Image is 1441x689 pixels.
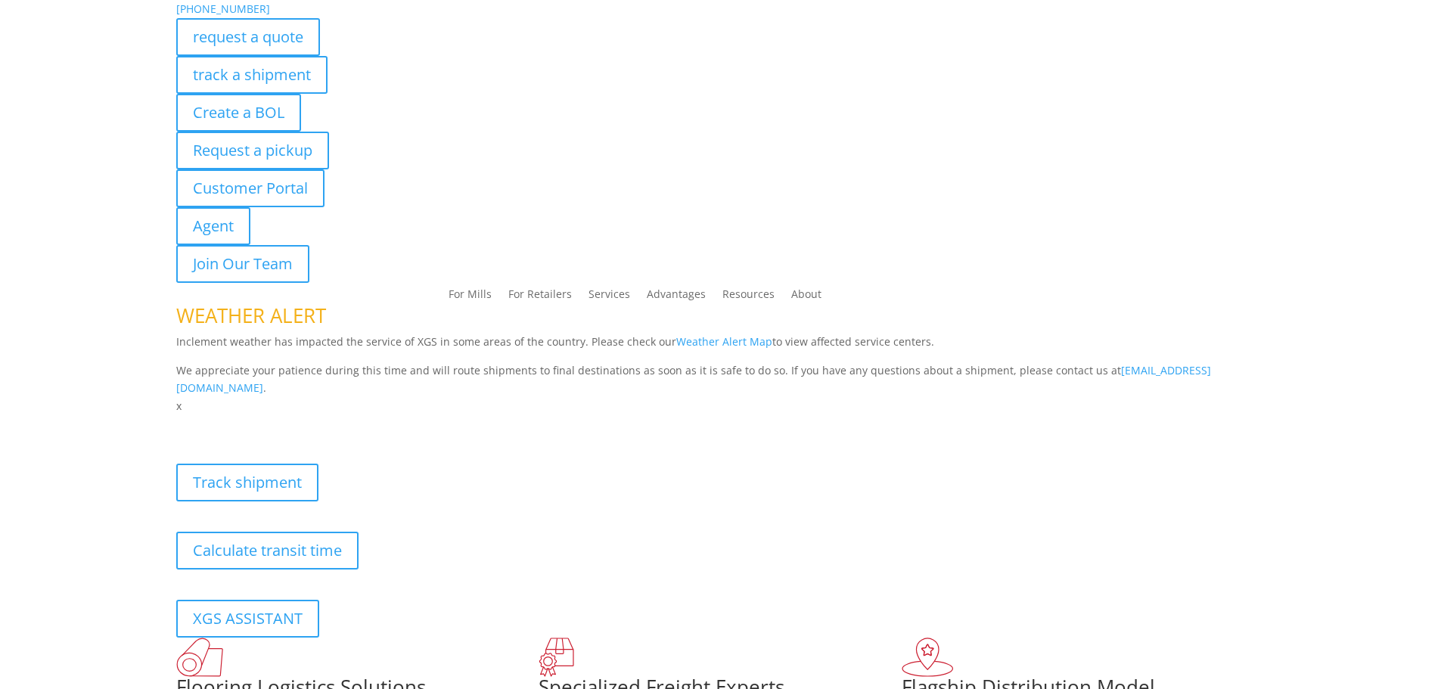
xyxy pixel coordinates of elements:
a: XGS ASSISTANT [176,600,319,638]
a: Create a BOL [176,94,301,132]
a: track a shipment [176,56,328,94]
img: xgs-icon-total-supply-chain-intelligence-red [176,638,223,677]
a: Customer Portal [176,169,325,207]
a: Request a pickup [176,132,329,169]
a: Calculate transit time [176,532,359,570]
a: Track shipment [176,464,318,501]
a: Services [589,289,630,306]
a: About [791,289,821,306]
a: For Retailers [508,289,572,306]
span: WEATHER ALERT [176,302,326,329]
a: Agent [176,207,250,245]
img: xgs-icon-focused-on-flooring-red [539,638,574,677]
a: request a quote [176,18,320,56]
a: Join Our Team [176,245,309,283]
a: Advantages [647,289,706,306]
p: x [176,397,1266,415]
a: For Mills [449,289,492,306]
a: [PHONE_NUMBER] [176,2,270,16]
a: Resources [722,289,775,306]
img: xgs-icon-flagship-distribution-model-red [902,638,954,677]
p: We appreciate your patience during this time and will route shipments to final destinations as so... [176,362,1266,398]
b: Visibility, transparency, and control for your entire supply chain. [176,417,514,432]
p: Inclement weather has impacted the service of XGS in some areas of the country. Please check our ... [176,333,1266,362]
a: Weather Alert Map [676,334,772,349]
